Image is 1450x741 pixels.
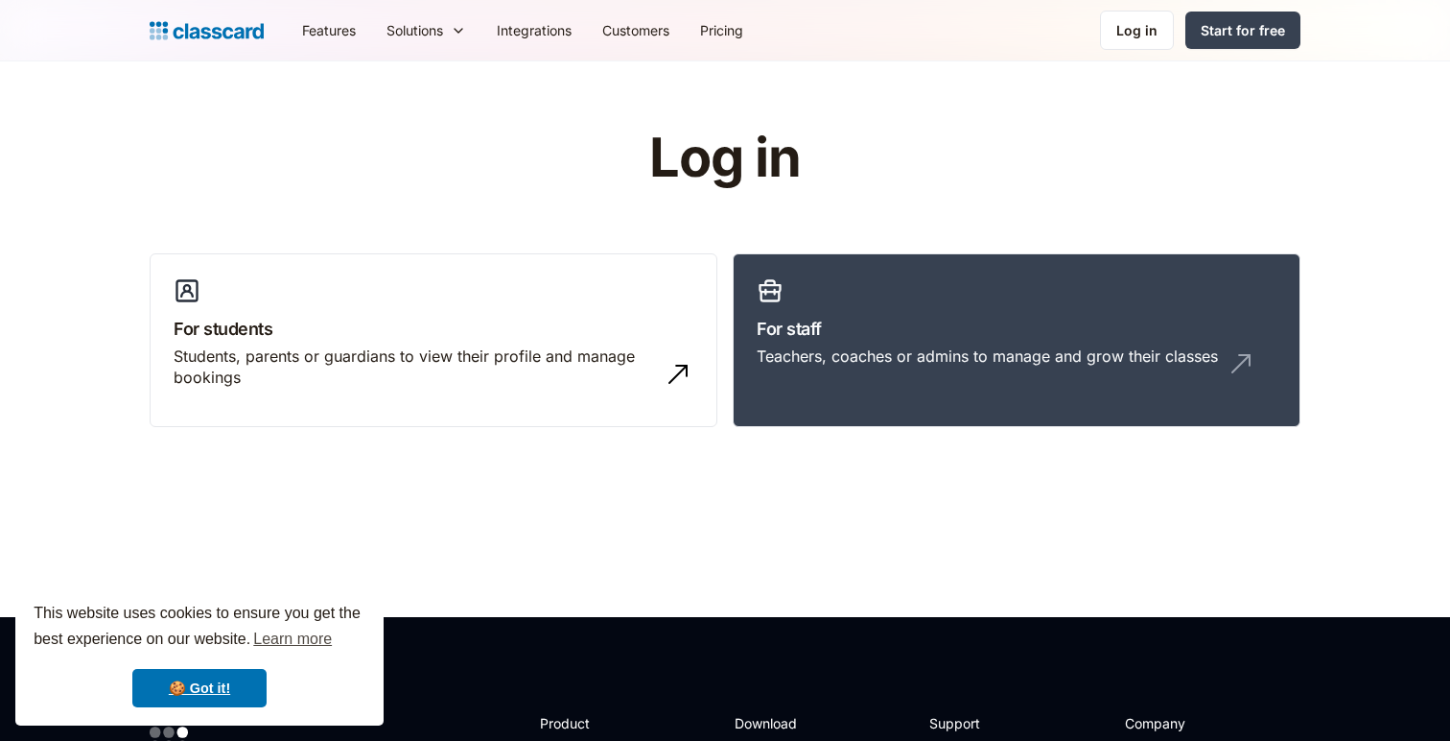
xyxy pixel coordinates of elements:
div: cookieconsent [15,584,384,726]
a: learn more about cookies [250,625,335,654]
a: Customers [587,9,685,52]
h3: For staff [757,316,1276,342]
a: dismiss cookie message [132,669,267,707]
h1: Log in [421,129,1030,188]
div: Log in [1116,20,1158,40]
h2: Company [1125,713,1252,733]
a: Features [287,9,371,52]
a: Integrations [481,9,587,52]
div: Teachers, coaches or admins to manage and grow their classes [757,346,1218,367]
a: Pricing [685,9,759,52]
a: home [150,17,264,44]
a: Start for free [1185,12,1300,49]
h2: Download [735,713,813,733]
a: For staffTeachers, coaches or admins to manage and grow their classes [733,253,1300,428]
h2: Support [929,713,1007,733]
div: Students, parents or guardians to view their profile and manage bookings [174,346,655,389]
div: Start for free [1201,20,1285,40]
h2: Product [540,713,643,733]
a: For studentsStudents, parents or guardians to view their profile and manage bookings [150,253,717,428]
h3: For students [174,316,693,342]
a: Log in [1100,11,1174,50]
div: Solutions [371,9,481,52]
span: This website uses cookies to ensure you get the best experience on our website. [34,602,365,654]
div: Solutions [386,20,443,40]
